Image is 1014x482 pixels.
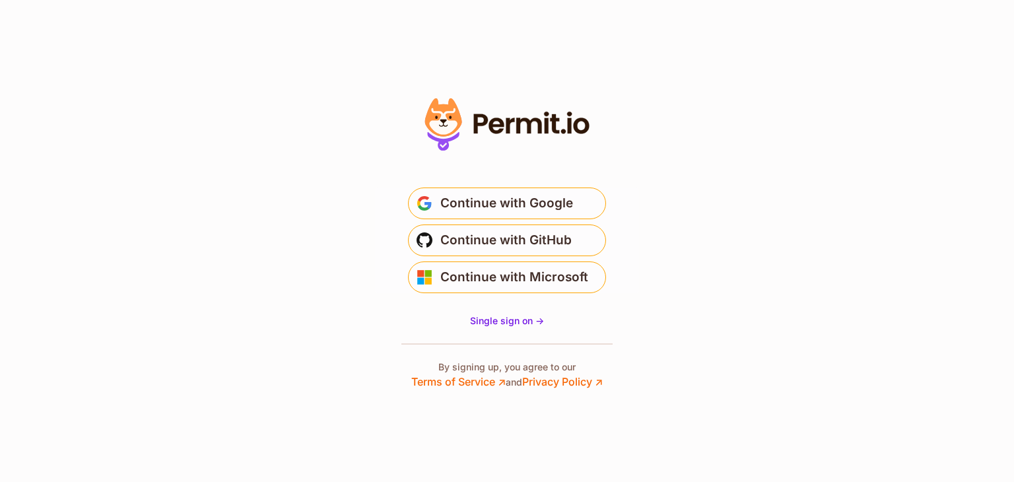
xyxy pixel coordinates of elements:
a: Privacy Policy ↗ [522,375,603,388]
button: Continue with Google [408,188,606,219]
span: Single sign on -> [470,315,544,326]
span: Continue with GitHub [440,230,572,251]
a: Single sign on -> [470,314,544,327]
button: Continue with Microsoft [408,261,606,293]
span: Continue with Microsoft [440,267,588,288]
span: Continue with Google [440,193,573,214]
a: Terms of Service ↗ [411,375,506,388]
p: By signing up, you agree to our and [411,361,603,390]
button: Continue with GitHub [408,224,606,256]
